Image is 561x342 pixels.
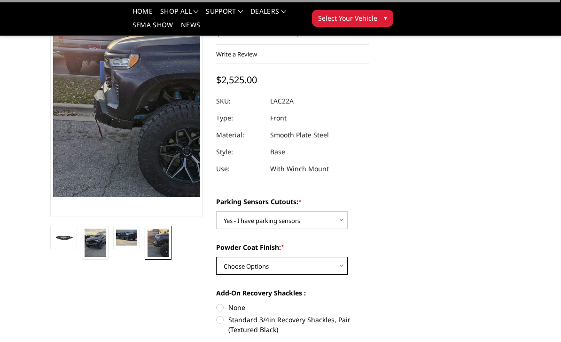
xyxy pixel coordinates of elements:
dd: LAC22A [270,93,294,110]
a: shop all [160,8,198,22]
dd: Front [270,110,287,127]
img: 2022-2025 Chevrolet Silverado 1500 - Freedom Series - Base Front Bumper (winch mount) [116,230,137,246]
dt: Use: [216,160,263,177]
a: Dealers [250,8,286,22]
dd: Base [270,143,285,160]
dt: Material: [216,127,263,143]
label: Parking Sensors Cutouts: [216,197,369,207]
span: Select Your Vehicle [318,13,377,23]
dd: With Winch Mount [270,160,329,177]
dt: Style: [216,143,263,160]
img: 2022-2025 Chevrolet Silverado 1500 - Freedom Series - Base Front Bumper (winch mount) [53,231,74,243]
dt: SKU: [216,93,263,110]
span: $2,525.00 [216,73,257,86]
a: Support [206,8,243,22]
label: None [216,302,369,312]
img: 2022-2025 Chevrolet Silverado 1500 - Freedom Series - Base Front Bumper (winch mount) [148,229,169,257]
a: News [181,22,200,35]
a: Home [132,8,153,22]
a: SEMA Show [132,22,173,35]
label: Powder Coat Finish: [216,242,369,252]
a: Write a Review [216,50,257,58]
button: Select Your Vehicle [312,10,393,27]
label: Add-On Recovery Shackles : [216,288,369,298]
img: 2022-2025 Chevrolet Silverado 1500 - Freedom Series - Base Front Bumper (winch mount) [85,229,106,257]
dd: Smooth Plate Steel [270,127,329,143]
span: ▾ [384,13,387,23]
label: Standard 3/4in Recovery Shackles, Pair (Textured Black) [216,315,369,334]
dt: Type: [216,110,263,127]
